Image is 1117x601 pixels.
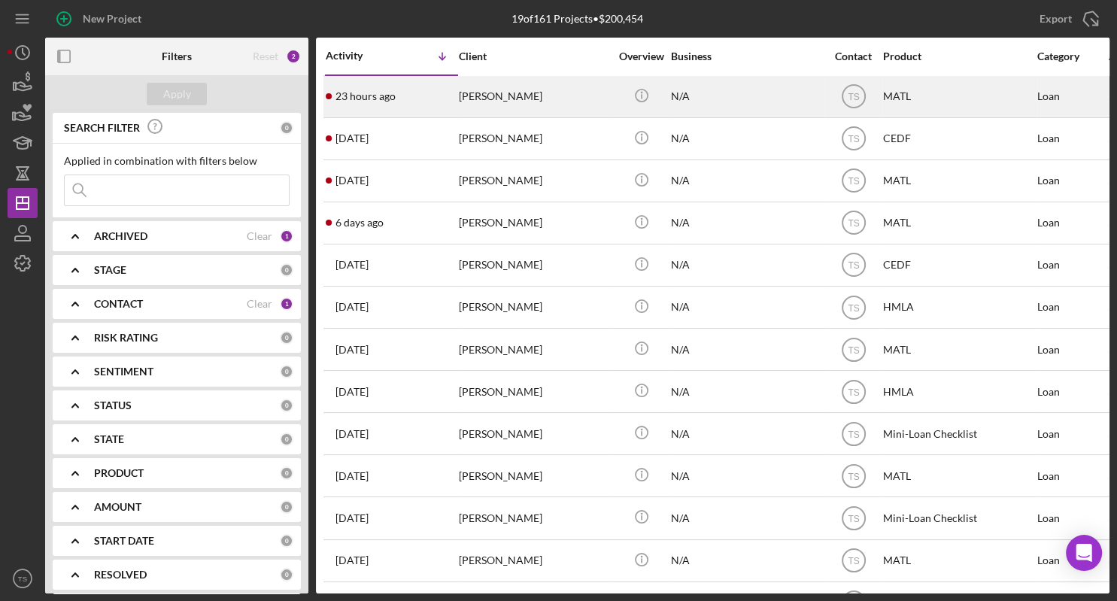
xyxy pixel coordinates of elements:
[848,92,859,102] text: TS
[848,176,859,187] text: TS
[459,119,609,159] div: [PERSON_NAME]
[1037,161,1107,201] div: Loan
[335,554,369,566] time: 2025-07-18 04:37
[883,119,1034,159] div: CEDF
[883,456,1034,496] div: MATL
[459,77,609,117] div: [PERSON_NAME]
[335,217,384,229] time: 2025-08-14 15:31
[253,50,278,62] div: Reset
[1037,50,1107,62] div: Category
[459,203,609,243] div: [PERSON_NAME]
[883,287,1034,327] div: HMLA
[18,575,27,583] text: TS
[335,428,369,440] time: 2025-07-25 20:15
[94,366,153,378] b: SENTIMENT
[64,155,290,167] div: Applied in combination with filters below
[459,329,609,369] div: [PERSON_NAME]
[459,372,609,411] div: [PERSON_NAME]
[94,332,158,344] b: RISK RATING
[94,433,124,445] b: STATE
[163,83,191,105] div: Apply
[247,298,272,310] div: Clear
[280,121,293,135] div: 0
[247,230,272,242] div: Clear
[825,50,882,62] div: Contact
[1037,498,1107,538] div: Loan
[286,49,301,64] div: 2
[280,297,293,311] div: 1
[671,372,821,411] div: N/A
[848,302,859,313] text: TS
[883,498,1034,538] div: Mini-Loan Checklist
[883,329,1034,369] div: MATL
[162,50,192,62] b: Filters
[883,372,1034,411] div: HMLA
[883,541,1034,581] div: MATL
[147,83,207,105] button: Apply
[1037,329,1107,369] div: Loan
[45,4,156,34] button: New Project
[1037,119,1107,159] div: Loan
[883,245,1034,285] div: CEDF
[1040,4,1072,34] div: Export
[671,414,821,454] div: N/A
[848,218,859,229] text: TS
[1037,414,1107,454] div: Loan
[335,470,369,482] time: 2025-07-22 14:14
[1037,372,1107,411] div: Loan
[280,229,293,243] div: 1
[83,4,141,34] div: New Project
[1037,287,1107,327] div: Loan
[335,301,369,313] time: 2025-07-31 18:14
[1037,203,1107,243] div: Loan
[1037,456,1107,496] div: Loan
[848,134,859,144] text: TS
[459,161,609,201] div: [PERSON_NAME]
[671,329,821,369] div: N/A
[883,203,1034,243] div: MATL
[511,13,643,25] div: 19 of 161 Projects • $200,454
[459,498,609,538] div: [PERSON_NAME]
[883,414,1034,454] div: Mini-Loan Checklist
[1037,245,1107,285] div: Loan
[280,568,293,581] div: 0
[671,50,821,62] div: Business
[613,50,669,62] div: Overview
[459,414,609,454] div: [PERSON_NAME]
[459,287,609,327] div: [PERSON_NAME]
[326,50,392,62] div: Activity
[280,365,293,378] div: 0
[280,534,293,548] div: 0
[94,230,147,242] b: ARCHIVED
[883,50,1034,62] div: Product
[459,541,609,581] div: [PERSON_NAME]
[671,541,821,581] div: N/A
[280,500,293,514] div: 0
[883,77,1034,117] div: MATL
[335,386,369,398] time: 2025-07-25 23:12
[94,569,147,581] b: RESOLVED
[94,535,154,547] b: START DATE
[280,331,293,345] div: 0
[671,203,821,243] div: N/A
[280,263,293,277] div: 0
[335,175,369,187] time: 2025-08-18 13:25
[94,501,141,513] b: AMOUNT
[94,298,143,310] b: CONTACT
[94,467,144,479] b: PRODUCT
[280,466,293,480] div: 0
[459,245,609,285] div: [PERSON_NAME]
[848,556,859,566] text: TS
[64,122,140,134] b: SEARCH FILTER
[1037,77,1107,117] div: Loan
[335,132,369,144] time: 2025-08-18 18:54
[335,512,369,524] time: 2025-07-21 18:06
[848,429,859,439] text: TS
[848,514,859,524] text: TS
[671,456,821,496] div: N/A
[8,563,38,593] button: TS
[280,433,293,446] div: 0
[1066,535,1102,571] div: Open Intercom Messenger
[335,344,369,356] time: 2025-07-28 23:39
[671,287,821,327] div: N/A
